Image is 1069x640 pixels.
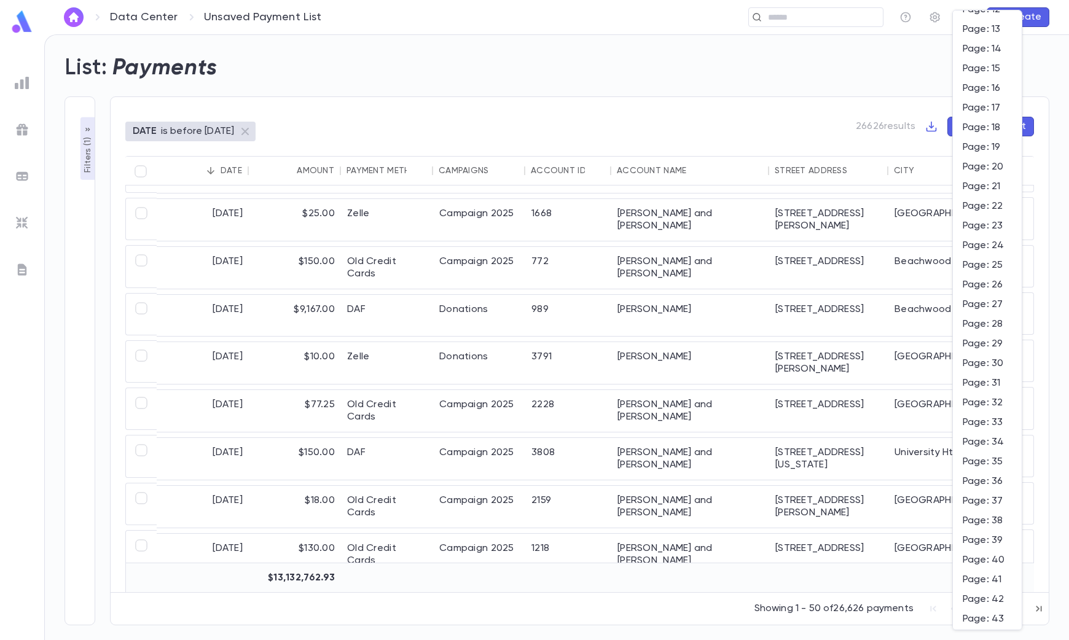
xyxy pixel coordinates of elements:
span: Page: 25 [963,259,1012,271]
span: Page: 23 [963,220,1012,232]
span: Page: 42 [963,593,1012,606]
span: Page: 30 [963,357,1012,370]
span: Page: 31 [963,377,1012,389]
span: Page: 29 [963,338,1012,350]
span: Page: 33 [963,416,1012,429]
span: Page: 15 [963,63,1012,75]
span: Page: 35 [963,456,1012,468]
span: Page: 36 [963,475,1012,488]
span: Page: 13 [963,23,1012,36]
span: Page: 37 [963,495,1012,507]
span: Page: 22 [963,200,1012,213]
span: Page: 40 [963,554,1012,566]
span: Page: 14 [963,43,1012,55]
span: Page: 18 [963,122,1012,134]
span: Page: 32 [963,397,1012,409]
span: Page: 26 [963,279,1012,291]
span: Page: 34 [963,436,1012,448]
span: Page: 17 [963,102,1012,114]
span: Page: 20 [963,161,1012,173]
span: Page: 19 [963,141,1012,154]
span: Page: 16 [963,82,1012,95]
span: Page: 43 [963,613,1012,625]
span: Page: 27 [963,299,1012,311]
span: Page: 28 [963,318,1012,330]
span: Page: 41 [963,574,1012,586]
span: Page: 21 [963,181,1012,193]
span: Page: 39 [963,534,1012,547]
span: Page: 24 [963,240,1012,252]
span: Page: 38 [963,515,1012,527]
